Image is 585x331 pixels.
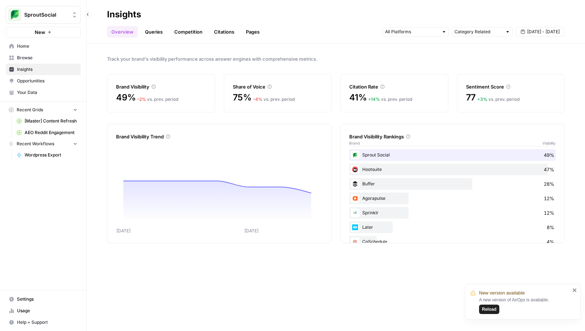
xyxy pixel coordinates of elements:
[466,92,476,103] span: 77
[516,27,565,36] button: [DATE] - [DATE]
[351,165,359,174] img: d3o86dh9e5t52ugdlebkfaguyzqk
[17,296,77,302] span: Settings
[351,194,359,203] img: bdk5hmq51hybguk6nfnb00w3ohyf
[544,151,554,159] span: 49%
[253,96,295,103] div: vs. prev. period
[17,55,77,61] span: Browse
[116,92,136,103] span: 49%
[479,297,570,314] div: A new version of AirOps is available.
[116,133,323,140] div: Brand Visibility Trend
[349,164,556,175] div: Hootsuite
[466,83,556,90] div: Sentiment Score
[351,180,359,188] img: cshlsokdl6dyfr8bsio1eab8vmxt
[17,43,77,50] span: Home
[544,195,554,202] span: 12%
[349,149,556,161] div: Sprout Social
[6,87,81,98] a: Your Data
[6,27,81,38] button: New
[349,140,360,146] span: Brand
[544,180,554,188] span: 28%
[349,207,556,219] div: Sprinklr
[572,287,577,293] button: close
[349,236,556,248] div: CoSchedule
[349,83,439,90] div: Citation Rate
[17,308,77,314] span: Usage
[385,28,439,35] input: All Platforms
[477,96,520,103] div: vs. prev. period
[8,8,21,21] img: SproutSocial Logo
[107,9,141,20] div: Insights
[477,96,487,102] span: + 3 %
[17,319,77,326] span: Help + Support
[544,166,554,173] span: 47%
[24,11,68,18] span: SproutSocial
[13,127,81,138] a: AEO Reddit Engagement
[35,29,45,36] span: New
[6,104,81,115] button: Recent Grids
[351,223,359,232] img: y7aogpycgqgftgr3z9exmtd1oo6j
[454,28,502,35] input: Category Related
[368,96,412,103] div: vs. prev. period
[6,64,81,75] a: Insights
[25,129,77,136] span: AEO Reddit Engagement
[17,141,54,147] span: Recent Workflows
[107,26,138,38] a: Overview
[116,83,206,90] div: Brand Visibility
[349,133,556,140] div: Brand Visibility Rankings
[6,317,81,328] button: Help + Support
[107,55,565,63] span: Track your brand's visibility performance across answer engines with comprehensive metrics.
[351,151,359,159] img: 4onplfa4c41vb42kg4mbazxxmfki
[6,52,81,64] a: Browse
[141,26,167,38] a: Queries
[349,222,556,233] div: Later
[368,96,380,102] span: + 14 %
[542,140,556,146] span: Visibility
[210,26,239,38] a: Citations
[6,6,81,24] button: Workspace: SproutSocial
[170,26,207,38] a: Competition
[17,66,77,73] span: Insights
[544,209,554,216] span: 12%
[482,306,496,313] span: Reload
[25,118,77,124] span: [Master] Content Refresh
[244,228,259,233] tspan: [DATE]
[6,40,81,52] a: Home
[349,178,556,190] div: Buffer
[527,29,560,35] span: [DATE] - [DATE]
[116,228,131,233] tspan: [DATE]
[13,149,81,161] a: Wordpress Export
[351,209,359,217] img: zt6ofbgs4xs9urgdfg341wdjmvrt
[253,96,262,102] span: – 4 %
[242,26,264,38] a: Pages
[479,305,499,314] button: Reload
[349,193,556,204] div: Agorapulse
[233,83,323,90] div: Share of Voice
[6,75,81,87] a: Opportunities
[233,92,252,103] span: 75%
[25,152,77,158] span: Wordpress Export
[13,115,81,127] a: [Master] Content Refresh
[547,238,554,245] span: 4%
[351,237,359,246] img: zlht7lzhnpn8aylkit0kc9fgx7uw
[6,138,81,149] button: Recent Workflows
[6,293,81,305] a: Settings
[547,224,554,231] span: 8%
[17,107,43,113] span: Recent Grids
[137,96,146,102] span: – 2 %
[6,305,81,317] a: Usage
[349,92,367,103] span: 41%
[17,89,77,96] span: Your Data
[137,96,178,103] div: vs. prev. period
[17,78,77,84] span: Opportunities
[479,289,525,297] span: New version available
